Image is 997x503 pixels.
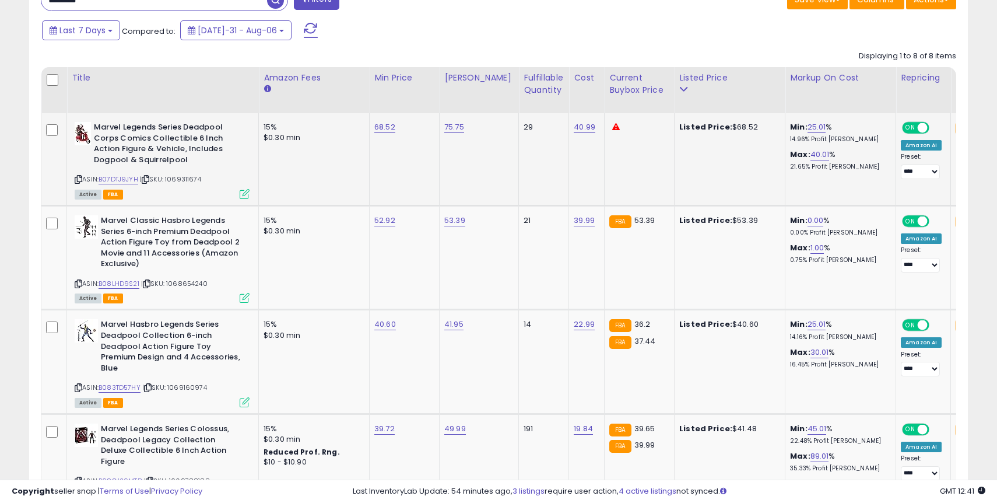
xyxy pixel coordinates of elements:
div: Amazon AI [901,337,942,348]
div: ASIN: [75,215,250,302]
a: Privacy Policy [151,485,202,497]
div: $0.30 min [264,330,360,341]
div: 15% [264,424,360,434]
p: 0.00% Profit [PERSON_NAME] [790,229,887,237]
th: The percentage added to the cost of goods (COGS) that forms the calculator for Min & Max prices. [785,67,896,113]
b: Max: [790,149,810,160]
b: Min: [790,215,808,226]
div: 15% [264,215,360,226]
div: $0.30 min [264,132,360,143]
b: Min: [790,423,808,434]
span: ON [903,320,918,330]
b: Marvel Classic Hasbro Legends Series 6-inch Premium Deadpool Action Figure Toy from Deadpool 2 Mo... [101,215,243,273]
b: Listed Price: [679,423,732,434]
span: ON [903,425,918,435]
b: Marvel Legends Series Deadpool Corps Comics Collectible 6 Inch Action Figure & Vehicle, Includes ... [94,122,236,168]
a: 39.99 [574,215,595,226]
div: 21 [524,215,560,226]
div: % [790,347,887,369]
span: 39.99 [634,439,655,450]
a: 19.84 [574,423,593,435]
div: % [790,149,887,171]
div: $0.30 min [264,226,360,236]
div: Min Price [374,72,434,84]
div: % [790,319,887,341]
a: Terms of Use [100,485,149,497]
b: Reduced Prof. Rng. [264,447,340,457]
span: [DATE]-31 - Aug-06 [198,25,277,36]
a: 40.60 [374,319,396,330]
small: FBA [609,440,631,453]
div: Markup on Cost [790,72,891,84]
div: Amazon Fees [264,72,364,84]
img: 41I+iRAc8nL._SL40_.jpg [75,122,91,145]
a: 40.01 [810,149,830,160]
small: Amazon Fees. [264,84,271,95]
b: Listed Price: [679,319,732,330]
a: 22.99 [574,319,595,330]
div: Last InventoryLab Update: 54 minutes ago, require user action, not synced. [353,486,986,497]
a: 53.39 [444,215,465,226]
div: % [790,215,887,237]
span: Last 7 Days [59,25,106,36]
img: 41tfxP17XbL._SL40_.jpg [75,424,98,447]
div: Preset: [901,351,942,377]
div: ASIN: [75,122,250,198]
p: 21.65% Profit [PERSON_NAME] [790,163,887,171]
a: 75.75 [444,121,464,133]
span: 2025-08-16 12:41 GMT [940,485,985,497]
b: Marvel Hasbro Legends Series Deadpool Collection 6-inch Deadpool Action Figure Toy Premium Design... [101,319,243,376]
small: FBA [956,122,977,135]
span: 36.2 [634,319,651,330]
a: 1.00 [810,242,824,254]
div: 15% [264,122,360,132]
span: | SKU: 1069311674 [140,174,201,184]
span: 39.65 [634,423,655,434]
div: Title [72,72,254,84]
span: OFF [928,123,946,133]
small: FBA [609,319,631,332]
p: 14.96% Profit [PERSON_NAME] [790,135,887,144]
p: 35.33% Profit [PERSON_NAME] [790,464,887,473]
p: 16.45% Profit [PERSON_NAME] [790,361,887,369]
span: 37.44 [634,336,656,347]
div: 14 [524,319,560,330]
div: Preset: [901,246,942,273]
div: $68.52 [679,122,776,132]
b: Min: [790,319,808,330]
a: 41.95 [444,319,464,330]
div: Preset: [901,455,942,481]
a: 3 listings [512,485,545,497]
small: FBA [956,424,977,436]
img: 41r9Fwi7fIL._SL40_.jpg [75,319,98,343]
span: All listings currently available for purchase on Amazon [75,398,101,408]
div: $53.39 [679,215,776,226]
div: $40.60 [679,319,776,330]
div: [PERSON_NAME] [444,72,514,84]
p: 22.48% Profit [PERSON_NAME] [790,437,887,445]
button: Last 7 Days [42,20,120,40]
div: ASIN: [75,319,250,406]
div: Cost [574,72,599,84]
div: % [790,424,887,445]
b: Max: [790,450,810,462]
div: Current Buybox Price [609,72,669,96]
div: % [790,243,887,264]
a: 25.01 [808,121,826,133]
a: 25.01 [808,319,826,330]
p: 0.75% Profit [PERSON_NAME] [790,256,887,264]
b: Listed Price: [679,121,732,132]
strong: Copyright [12,485,54,497]
p: 14.16% Profit [PERSON_NAME] [790,333,887,341]
div: Amazon AI [901,442,942,452]
div: 15% [264,319,360,330]
span: | SKU: 1069160974 [142,383,207,392]
span: FBA [103,398,123,408]
span: 53.39 [634,215,655,226]
span: FBA [103,294,123,303]
div: 29 [524,122,560,132]
a: 40.99 [574,121,595,133]
div: Fulfillable Quantity [524,72,564,96]
small: FBA [956,319,977,332]
b: Max: [790,347,810,358]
